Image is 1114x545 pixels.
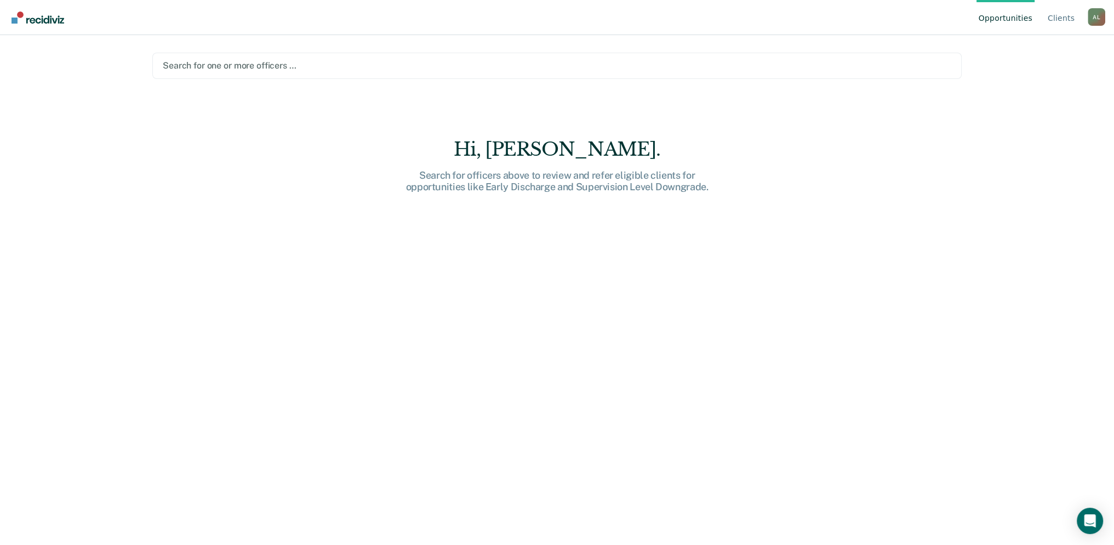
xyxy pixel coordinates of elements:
div: Open Intercom Messenger [1077,508,1103,534]
img: Recidiviz [12,12,64,24]
div: Search for officers above to review and refer eligible clients for opportunities like Early Disch... [382,169,733,193]
button: Profile dropdown button [1088,8,1105,26]
div: A L [1088,8,1105,26]
div: Hi, [PERSON_NAME]. [382,138,733,161]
